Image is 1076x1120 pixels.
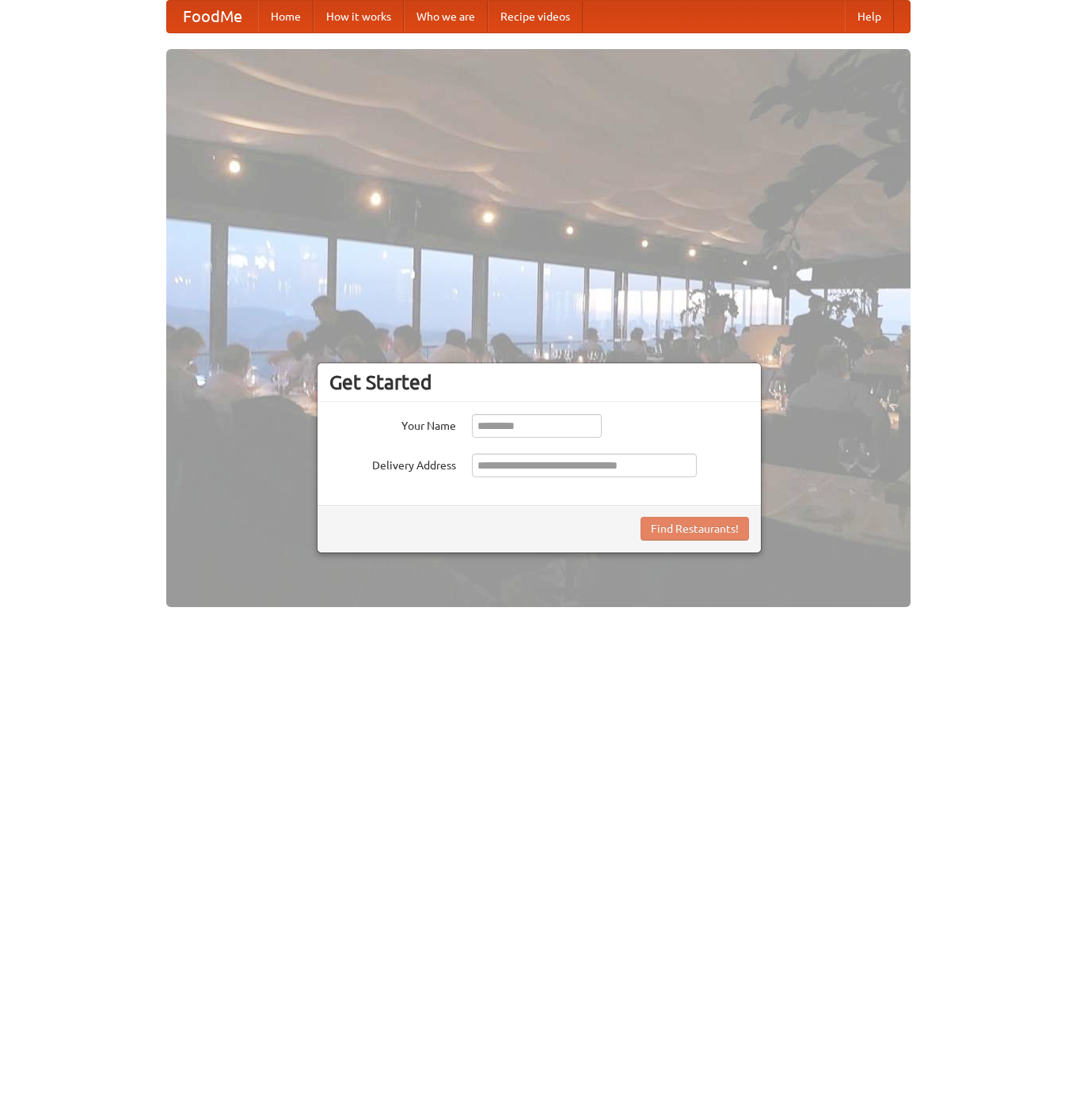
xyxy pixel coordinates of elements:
[329,454,456,473] label: Delivery Address
[845,1,894,32] a: Help
[329,414,456,434] label: Your Name
[641,517,749,541] button: Find Restaurants!
[314,1,404,32] a: How it works
[167,1,258,32] a: FoodMe
[488,1,583,32] a: Recipe videos
[329,370,749,394] h3: Get Started
[404,1,488,32] a: Who we are
[258,1,314,32] a: Home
